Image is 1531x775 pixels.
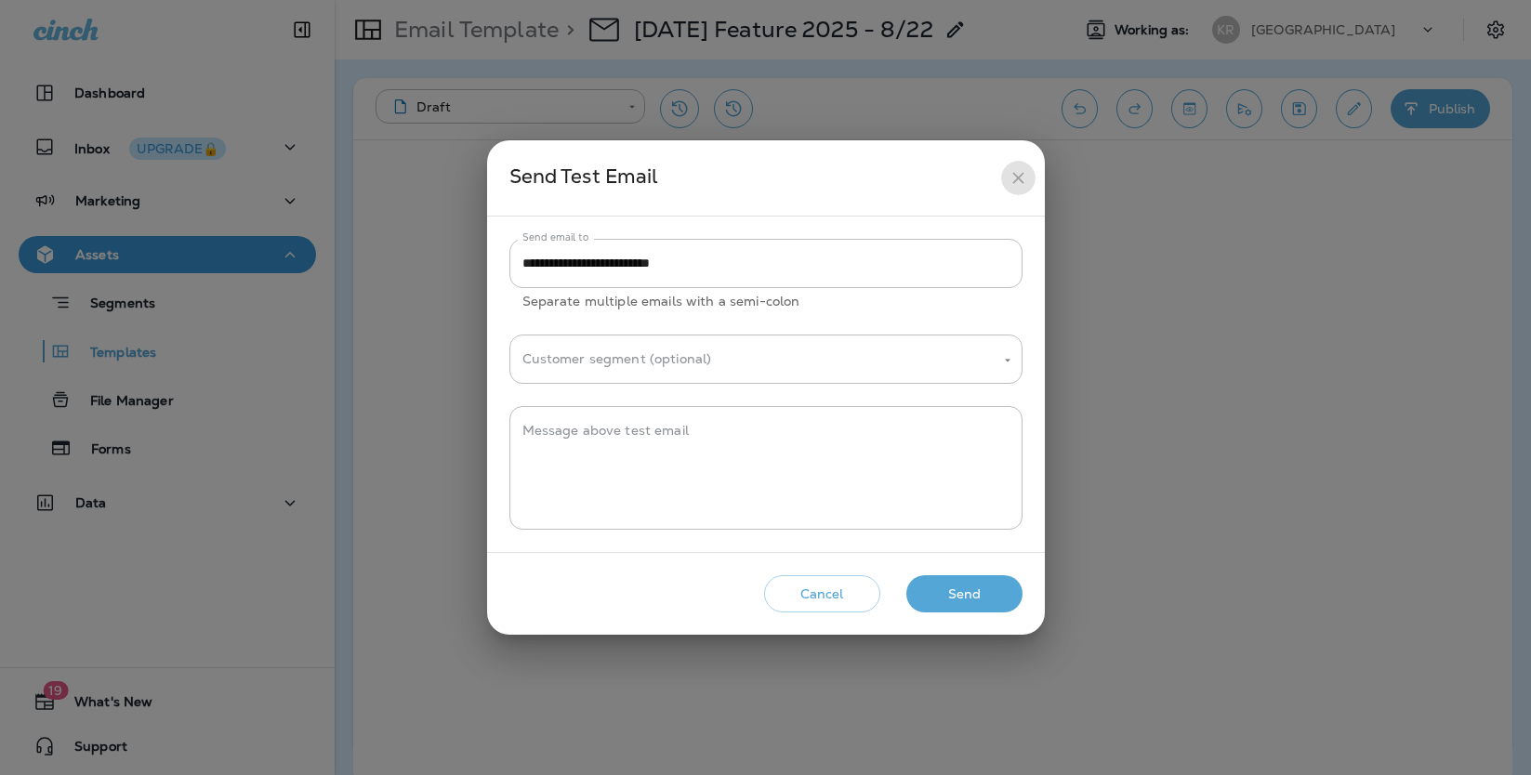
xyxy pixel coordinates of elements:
[522,291,1010,312] p: Separate multiple emails with a semi-colon
[764,575,880,613] button: Cancel
[906,575,1023,613] button: Send
[1001,161,1036,195] button: close
[522,230,588,244] label: Send email to
[999,352,1016,369] button: Open
[509,161,1001,195] div: Send Test Email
